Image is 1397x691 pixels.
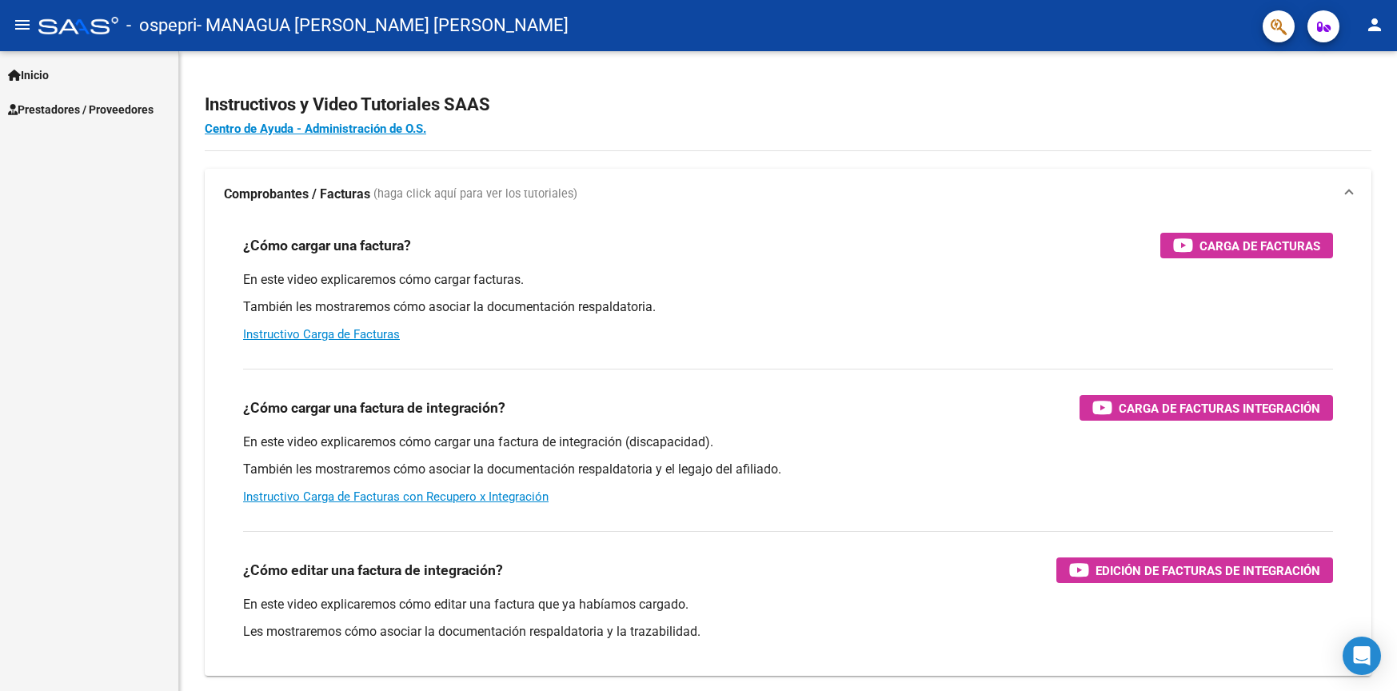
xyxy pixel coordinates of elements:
span: Carga de Facturas Integración [1119,398,1320,418]
strong: Comprobantes / Facturas [224,186,370,203]
p: También les mostraremos cómo asociar la documentación respaldatoria y el legajo del afiliado. [243,461,1333,478]
div: Open Intercom Messenger [1343,637,1381,675]
a: Centro de Ayuda - Administración de O.S. [205,122,426,136]
button: Edición de Facturas de integración [1056,557,1333,583]
span: - ospepri [126,8,197,43]
a: Instructivo Carga de Facturas con Recupero x Integración [243,489,549,504]
button: Carga de Facturas Integración [1080,395,1333,421]
h2: Instructivos y Video Tutoriales SAAS [205,90,1371,120]
h3: ¿Cómo cargar una factura de integración? [243,397,505,419]
p: En este video explicaremos cómo editar una factura que ya habíamos cargado. [243,596,1333,613]
mat-expansion-panel-header: Comprobantes / Facturas (haga click aquí para ver los tutoriales) [205,169,1371,220]
span: Carga de Facturas [1199,236,1320,256]
span: (haga click aquí para ver los tutoriales) [373,186,577,203]
h3: ¿Cómo cargar una factura? [243,234,411,257]
h3: ¿Cómo editar una factura de integración? [243,559,503,581]
p: En este video explicaremos cómo cargar una factura de integración (discapacidad). [243,433,1333,451]
button: Carga de Facturas [1160,233,1333,258]
p: Les mostraremos cómo asociar la documentación respaldatoria y la trazabilidad. [243,623,1333,641]
mat-icon: person [1365,15,1384,34]
div: Comprobantes / Facturas (haga click aquí para ver los tutoriales) [205,220,1371,676]
p: En este video explicaremos cómo cargar facturas. [243,271,1333,289]
span: Prestadores / Proveedores [8,101,154,118]
span: - MANAGUA [PERSON_NAME] [PERSON_NAME] [197,8,569,43]
span: Inicio [8,66,49,84]
span: Edición de Facturas de integración [1096,561,1320,581]
p: También les mostraremos cómo asociar la documentación respaldatoria. [243,298,1333,316]
mat-icon: menu [13,15,32,34]
a: Instructivo Carga de Facturas [243,327,400,342]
